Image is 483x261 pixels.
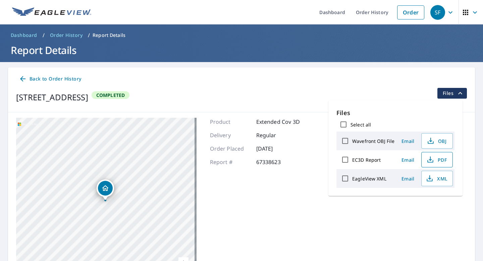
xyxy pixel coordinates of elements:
span: Files [443,89,464,97]
span: Back to Order History [19,75,81,83]
div: [STREET_ADDRESS] [16,91,88,103]
p: Regular [256,131,297,139]
span: XML [426,174,447,182]
a: Order History [47,30,85,41]
p: Delivery [210,131,250,139]
span: Order History [50,32,83,39]
label: Wavefront OBJ File [352,138,394,144]
label: Select all [351,121,371,128]
p: Product [210,118,250,126]
p: Files [336,108,454,117]
a: Back to Order History [16,73,84,85]
p: Extended Cov 3D [256,118,300,126]
span: PDF [426,156,447,164]
button: PDF [421,152,453,167]
button: Email [397,136,419,146]
button: XML [421,171,453,186]
p: 67338623 [256,158,297,166]
p: Report Details [93,32,125,39]
p: Order Placed [210,145,250,153]
li: / [88,31,90,39]
label: EagleView XML [352,175,386,182]
img: EV Logo [12,7,91,17]
button: Email [397,155,419,165]
a: Dashboard [8,30,40,41]
button: Email [397,173,419,184]
a: Order [397,5,424,19]
button: OBJ [421,133,453,149]
span: Email [400,138,416,144]
div: Dropped pin, building 1, Residential property, 1873 Weisstown Rd Boyertown, PA 19512 [97,179,114,200]
li: / [43,31,45,39]
span: Email [400,175,416,182]
nav: breadcrumb [8,30,475,41]
span: Email [400,157,416,163]
label: EC3D Report [352,157,381,163]
h1: Report Details [8,43,475,57]
div: SF [430,5,445,20]
p: [DATE] [256,145,297,153]
button: filesDropdownBtn-67338623 [437,88,467,99]
span: Dashboard [11,32,37,39]
span: OBJ [426,137,447,145]
span: Completed [92,92,129,98]
p: Report # [210,158,250,166]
